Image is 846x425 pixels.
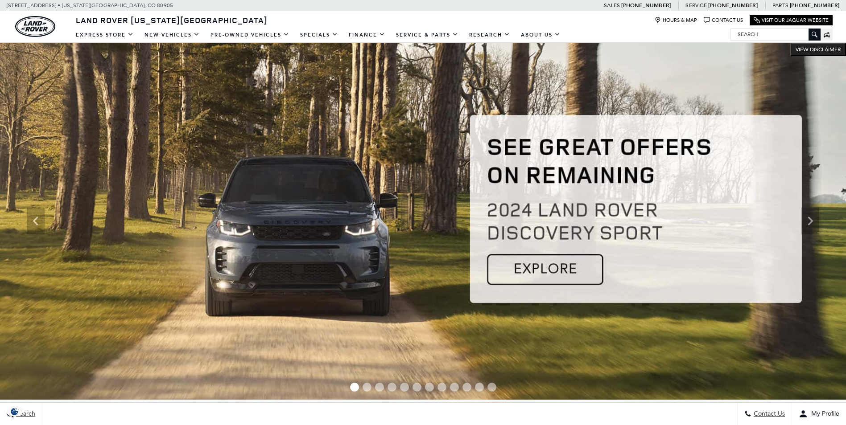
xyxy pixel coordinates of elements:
[708,2,758,9] a: [PHONE_NUMBER]
[462,383,471,392] span: Go to slide 10
[70,15,273,25] a: Land Rover [US_STATE][GEOGRAPHIC_DATA]
[400,383,409,392] span: Go to slide 5
[76,15,268,25] span: Land Rover [US_STATE][GEOGRAPHIC_DATA]
[15,16,55,37] img: Land Rover
[685,2,706,8] span: Service
[751,410,785,418] span: Contact Us
[808,410,839,418] span: My Profile
[516,27,566,43] a: About Us
[450,383,459,392] span: Go to slide 9
[790,2,839,9] a: [PHONE_NUMBER]
[754,17,829,24] a: Visit Our Jaguar Website
[363,383,371,392] span: Go to slide 2
[343,27,391,43] a: Finance
[772,2,788,8] span: Parts
[7,2,173,8] a: [STREET_ADDRESS] • [US_STATE][GEOGRAPHIC_DATA], CO 80905
[139,27,205,43] a: New Vehicles
[4,407,25,416] img: Opt-Out Icon
[70,27,566,43] nav: Main Navigation
[27,208,45,234] div: Previous
[792,403,846,425] button: Open user profile menu
[4,407,25,416] section: Click to Open Cookie Consent Modal
[425,383,434,392] span: Go to slide 7
[796,46,841,53] span: VIEW DISCLAIMER
[621,2,671,9] a: [PHONE_NUMBER]
[350,383,359,392] span: Go to slide 1
[413,383,421,392] span: Go to slide 6
[487,383,496,392] span: Go to slide 12
[464,27,516,43] a: Research
[391,27,464,43] a: Service & Parts
[790,43,846,56] button: VIEW DISCLAIMER
[801,208,819,234] div: Next
[15,16,55,37] a: land-rover
[437,383,446,392] span: Go to slide 8
[375,383,384,392] span: Go to slide 3
[475,383,484,392] span: Go to slide 11
[70,27,139,43] a: EXPRESS STORE
[388,383,396,392] span: Go to slide 4
[655,17,697,24] a: Hours & Map
[604,2,620,8] span: Sales
[205,27,295,43] a: Pre-Owned Vehicles
[731,29,820,40] input: Search
[295,27,343,43] a: Specials
[704,17,743,24] a: Contact Us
